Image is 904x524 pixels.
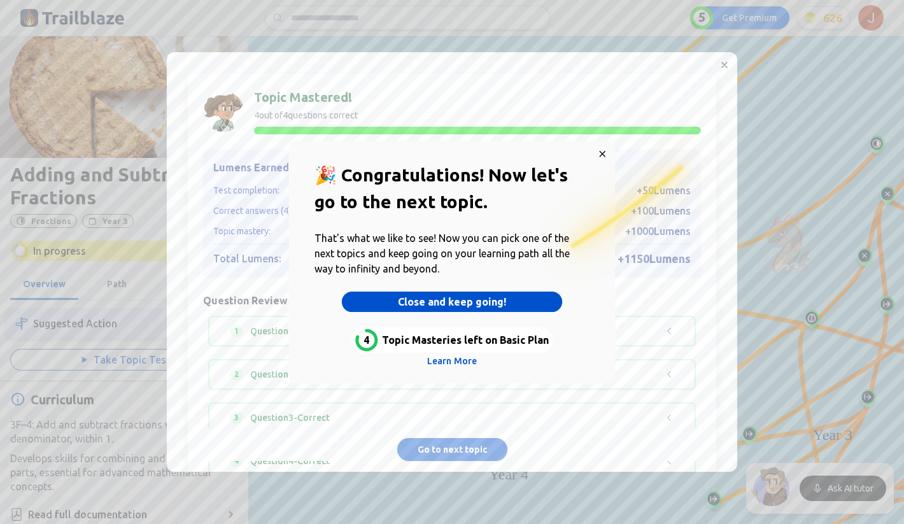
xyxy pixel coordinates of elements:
[592,143,612,164] button: Close
[342,292,562,312] button: Close and keep going!
[427,355,476,367] button: Learn More
[382,332,549,348] span: Topic Masteries left on Basic Plan
[354,327,379,353] span: 4
[299,151,605,225] header: 🎉 Congratulations! Now let's go to the next topic.
[314,230,590,276] p: That's what we like to see! Now you can pick one of the next topics and keep going on your learni...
